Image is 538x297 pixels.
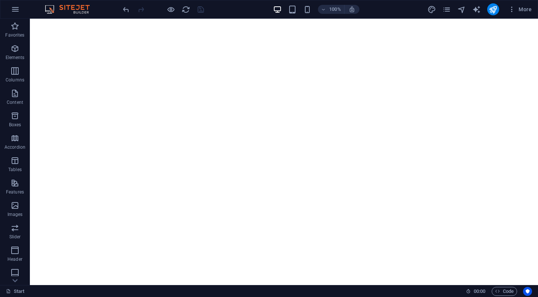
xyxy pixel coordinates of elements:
button: More [505,3,535,15]
button: undo [121,5,130,14]
span: : [479,288,480,294]
i: Navigator [457,5,466,14]
span: More [508,6,532,13]
p: Accordion [4,144,25,150]
p: Images [7,211,23,217]
p: Elements [6,55,25,61]
button: Code [492,287,517,296]
button: 100% [318,5,344,14]
p: Header [7,256,22,262]
p: Favorites [5,32,24,38]
button: publish [487,3,499,15]
i: Publish [489,5,497,14]
img: Editor Logo [43,5,99,14]
p: Content [7,99,23,105]
button: text_generator [472,5,481,14]
i: Reload page [182,5,190,14]
button: navigator [457,5,466,14]
p: Tables [8,167,22,173]
span: 00 00 [474,287,485,296]
button: design [427,5,436,14]
a: Click to cancel selection. Double-click to open Pages [6,287,25,296]
i: On resize automatically adjust zoom level to fit chosen device. [349,6,355,13]
h6: 100% [329,5,341,14]
button: pages [442,5,451,14]
p: Features [6,189,24,195]
i: Undo: Change background (Ctrl+Z) [122,5,130,14]
i: AI Writer [472,5,481,14]
span: Code [495,287,514,296]
p: Slider [9,234,21,240]
p: Columns [6,77,24,83]
p: Boxes [9,122,21,128]
h6: Session time [466,287,486,296]
button: Usercentrics [523,287,532,296]
button: reload [181,5,190,14]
